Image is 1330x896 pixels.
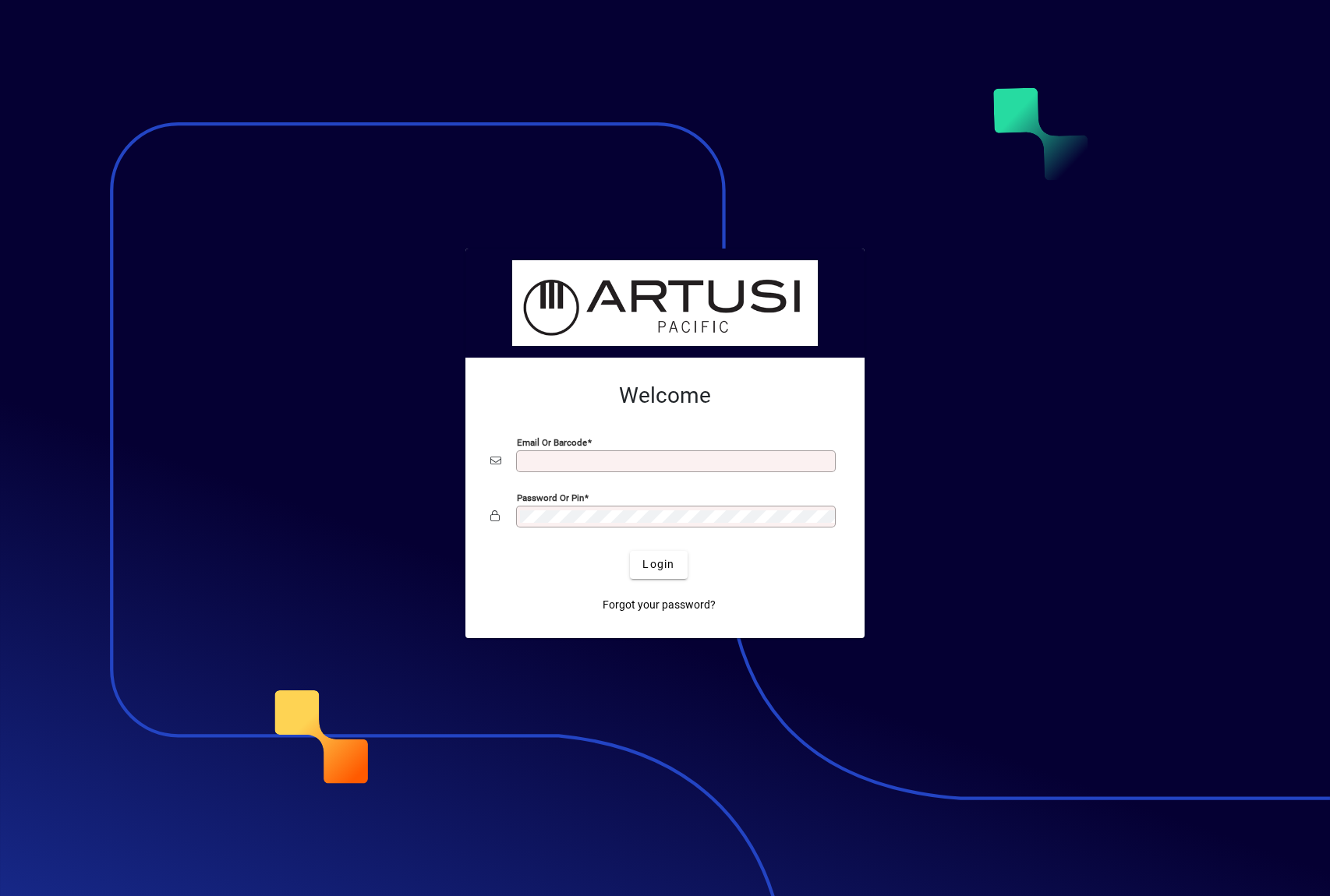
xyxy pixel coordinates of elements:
[596,591,722,619] a: Forgot your password?
[630,551,687,579] button: Login
[642,556,674,573] span: Login
[517,436,587,447] mat-label: Email or Barcode
[490,383,840,409] h2: Welcome
[603,597,716,613] span: Forgot your password?
[517,492,584,503] mat-label: Password or Pin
